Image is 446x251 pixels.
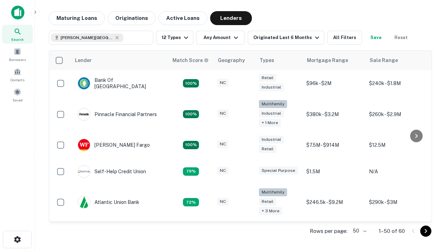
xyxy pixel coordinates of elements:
div: Matching Properties: 14, hasApolloMatch: undefined [183,79,199,88]
div: Retail [259,145,276,153]
div: Mortgage Range [307,56,348,64]
div: Bank Of [GEOGRAPHIC_DATA] [78,77,161,90]
button: Lenders [210,11,252,25]
th: Lender [71,51,168,70]
div: Capitalize uses an advanced AI algorithm to match your search with the best lender. The match sco... [172,56,209,64]
div: NC [217,140,229,148]
div: Matching Properties: 10, hasApolloMatch: undefined [183,198,199,206]
h6: Match Score [172,56,207,64]
div: + 1 more [259,119,281,127]
div: Lender [75,56,92,64]
div: Matching Properties: 15, hasApolloMatch: undefined [183,141,199,149]
span: [PERSON_NAME][GEOGRAPHIC_DATA], [GEOGRAPHIC_DATA] [61,35,113,41]
div: NC [217,167,229,175]
div: Industrial [259,83,284,91]
div: Matching Properties: 25, hasApolloMatch: undefined [183,110,199,119]
div: Pinnacle Financial Partners [78,108,157,121]
td: $246.5k - $9.2M [303,185,366,220]
a: Contacts [2,65,33,84]
div: Originated Last 6 Months [253,33,321,42]
th: Capitalize uses an advanced AI algorithm to match your search with the best lender. The match sco... [168,51,214,70]
img: picture [78,108,90,120]
span: Contacts [10,77,24,83]
td: $7.5M - $914M [303,132,366,158]
button: 12 Types [156,31,193,45]
button: All Filters [327,31,362,45]
div: Sale Range [370,56,398,64]
img: picture [78,139,90,151]
div: Industrial [259,136,284,144]
iframe: Chat Widget [411,195,446,229]
button: Active Loans [159,11,207,25]
button: Go to next page [420,226,431,237]
td: $290k - $3M [366,185,428,220]
div: NC [217,79,229,87]
div: [PERSON_NAME] Fargo [78,139,150,151]
div: Atlantic Union Bank [78,196,139,208]
img: picture [78,166,90,177]
span: Borrowers [9,57,26,62]
span: Saved [13,97,23,103]
a: Search [2,25,33,44]
div: Special Purpose [259,167,298,175]
div: Multifamily [259,100,287,108]
button: Reset [390,31,412,45]
th: Types [255,51,303,70]
p: Rows per page: [310,227,347,235]
th: Mortgage Range [303,51,366,70]
td: $260k - $2.9M [366,97,428,132]
div: Geography [218,56,245,64]
div: NC [217,109,229,117]
button: Originated Last 6 Months [248,31,324,45]
img: capitalize-icon.png [11,6,24,20]
button: Save your search to get updates of matches that match your search criteria. [365,31,387,45]
p: 1–50 of 60 [379,227,405,235]
div: Industrial [259,109,284,117]
th: Sale Range [366,51,428,70]
img: picture [78,196,90,208]
img: picture [78,77,90,89]
div: 50 [350,226,368,236]
span: Search [11,37,24,42]
td: $96k - $2M [303,70,366,97]
button: Originations [108,11,156,25]
div: Matching Properties: 11, hasApolloMatch: undefined [183,167,199,176]
div: Retail [259,74,276,82]
td: $240k - $1.8M [366,70,428,97]
div: + 3 more [259,207,282,215]
td: $1.5M [303,158,366,185]
td: N/A [366,158,428,185]
td: $380k - $3.2M [303,97,366,132]
a: Saved [2,85,33,104]
div: Retail [259,198,276,206]
th: Geography [214,51,255,70]
div: Multifamily [259,188,287,196]
div: Types [260,56,274,64]
button: Maturing Loans [49,11,105,25]
a: Borrowers [2,45,33,64]
td: $480k - $3.1M [366,220,428,246]
div: NC [217,198,229,206]
div: Self-help Credit Union [78,165,146,178]
button: Any Amount [196,31,245,45]
td: $12.5M [366,132,428,158]
td: $200k - $3.3M [303,220,366,246]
